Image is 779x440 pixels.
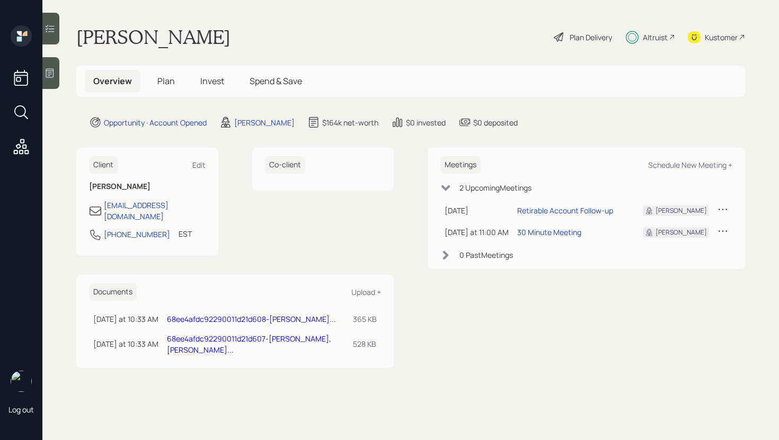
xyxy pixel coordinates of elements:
h6: Client [89,156,118,174]
span: Spend & Save [250,75,302,87]
div: [DATE] at 11:00 AM [445,227,509,238]
div: $0 deposited [473,117,518,128]
a: 68ee4afdc92290011d21d607-[PERSON_NAME], [PERSON_NAME]... [167,334,331,355]
div: [DATE] at 10:33 AM [93,313,158,325]
div: Kustomer [705,32,738,43]
h6: [PERSON_NAME] [89,182,206,191]
div: [EMAIL_ADDRESS][DOMAIN_NAME] [104,200,206,222]
h6: Documents [89,283,137,301]
span: Overview [93,75,132,87]
div: 365 KB [353,313,377,325]
div: [PERSON_NAME] [234,117,295,128]
span: Invest [200,75,224,87]
div: Opportunity · Account Opened [104,117,207,128]
div: 528 KB [353,338,377,349]
div: [PERSON_NAME] [656,206,707,215]
a: 68ee4afdc92290011d21d608-[PERSON_NAME]... [167,314,336,324]
div: Log out [8,405,34,415]
div: Schedule New Meeting + [648,160,732,170]
div: Altruist [643,32,668,43]
div: [PHONE_NUMBER] [104,229,170,240]
div: Upload + [351,287,381,297]
div: 30 Minute Meeting [517,227,581,238]
div: [DATE] at 10:33 AM [93,338,158,349]
div: $0 invested [406,117,446,128]
div: 0 Past Meeting s [459,249,513,261]
div: EST [179,228,192,239]
div: [PERSON_NAME] [656,228,707,237]
div: Retirable Account Follow-up [517,205,613,216]
h1: [PERSON_NAME] [76,25,231,49]
h6: Co-client [265,156,305,174]
img: retirable_logo.png [11,371,32,392]
div: [DATE] [445,205,509,216]
div: $164k net-worth [322,117,378,128]
div: Plan Delivery [570,32,612,43]
span: Plan [157,75,175,87]
div: 2 Upcoming Meeting s [459,182,532,193]
div: Edit [192,160,206,170]
h6: Meetings [440,156,481,174]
